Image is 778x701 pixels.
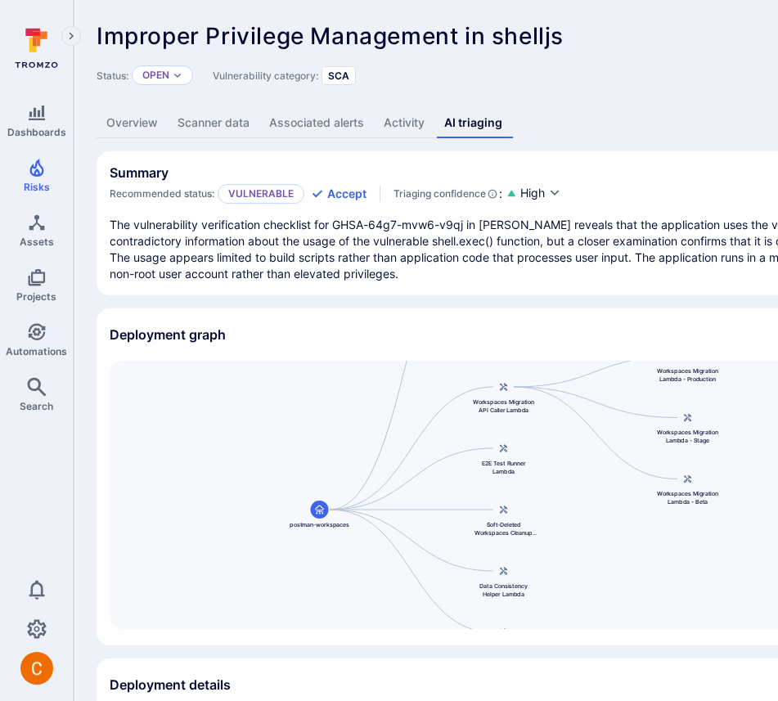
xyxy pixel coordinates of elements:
[520,185,561,202] button: High
[471,582,537,598] span: Data Consistency Helper Lambda
[24,181,50,193] span: Risks
[110,164,169,181] h2: Summary
[97,108,168,138] a: Overview
[20,652,53,685] div: Camilo Rivera
[16,290,56,303] span: Projects
[655,489,721,506] span: Workspaces Migration Lambda - Beta
[65,29,77,43] i: Expand navigation menu
[97,70,128,82] span: Status:
[259,108,374,138] a: Associated alerts
[393,186,502,202] div: :
[393,186,486,202] span: Triaging confidence
[110,676,231,693] h2: Deployment details
[20,400,53,412] span: Search
[7,126,66,138] span: Dashboards
[6,345,67,357] span: Automations
[110,187,214,200] span: Recommended status:
[61,26,81,46] button: Expand navigation menu
[520,185,545,201] span: High
[374,108,434,138] a: Activity
[322,66,356,85] div: SCA
[434,108,512,138] a: AI triaging
[488,186,497,202] svg: AI Triaging Agent self-evaluates the confidence behind recommended status based on the depth and ...
[20,236,54,248] span: Assets
[97,22,564,50] span: Improper Privilege Management in shelljs
[168,108,259,138] a: Scanner data
[110,326,226,343] h2: Deployment graph
[173,70,182,80] button: Expand dropdown
[471,459,537,475] span: E2E Test Runner Lambda
[218,184,304,204] p: Vulnerable
[471,520,537,537] span: Soft-Deleted Workspaces Cleanup Lambda
[471,398,537,414] span: Workspaces Migration API Caller Lambda
[20,652,53,685] img: ACg8ocJuq_DPPTkXyD9OlTnVLvDrpObecjcADscmEHLMiTyEnTELew=s96-c
[311,186,367,202] button: Accept
[655,366,721,383] span: Workspaces Migration Lambda - Production
[213,70,318,82] span: Vulnerability category:
[655,428,721,444] span: Workspaces Migration Lambda - Stage
[142,69,169,82] button: Open
[290,520,349,528] span: postman-workspaces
